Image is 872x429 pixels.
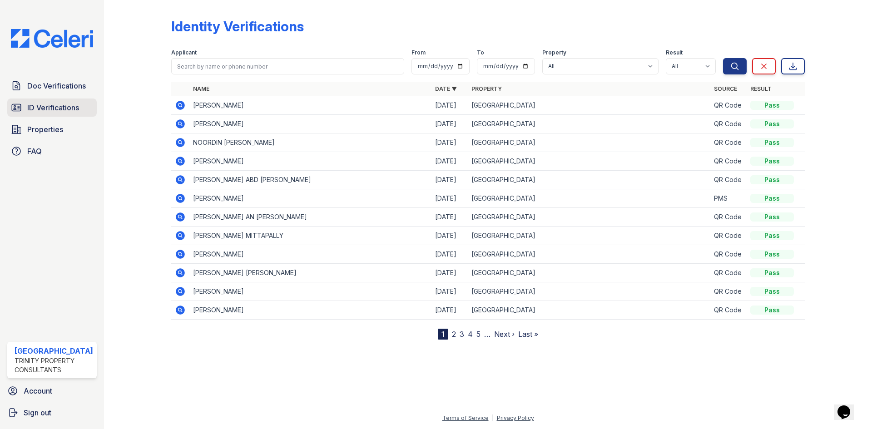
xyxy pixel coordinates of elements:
[7,120,97,138] a: Properties
[468,330,473,339] a: 4
[714,85,737,92] a: Source
[497,414,534,421] a: Privacy Policy
[468,227,710,245] td: [GEOGRAPHIC_DATA]
[189,227,431,245] td: [PERSON_NAME] MITTAPALLY
[411,49,426,56] label: From
[431,208,468,227] td: [DATE]
[431,227,468,245] td: [DATE]
[710,96,747,115] td: QR Code
[171,49,197,56] label: Applicant
[24,385,52,396] span: Account
[484,329,490,340] span: …
[710,189,747,208] td: PMS
[189,264,431,282] td: [PERSON_NAME] [PERSON_NAME]
[710,245,747,264] td: QR Code
[171,18,304,35] div: Identity Verifications
[189,171,431,189] td: [PERSON_NAME] ABD [PERSON_NAME]
[468,301,710,320] td: [GEOGRAPHIC_DATA]
[476,330,481,339] a: 5
[750,175,794,184] div: Pass
[834,393,863,420] iframe: chat widget
[750,85,772,92] a: Result
[193,85,209,92] a: Name
[431,282,468,301] td: [DATE]
[460,330,464,339] a: 3
[442,414,489,421] a: Terms of Service
[7,142,97,160] a: FAQ
[492,414,494,421] div: |
[4,382,100,400] a: Account
[27,80,86,91] span: Doc Verifications
[750,101,794,110] div: Pass
[27,102,79,113] span: ID Verifications
[750,138,794,147] div: Pass
[431,189,468,208] td: [DATE]
[750,231,794,240] div: Pass
[189,96,431,115] td: [PERSON_NAME]
[468,171,710,189] td: [GEOGRAPHIC_DATA]
[750,268,794,277] div: Pass
[15,345,93,356] div: [GEOGRAPHIC_DATA]
[431,245,468,264] td: [DATE]
[438,329,448,340] div: 1
[477,49,484,56] label: To
[750,306,794,315] div: Pass
[189,301,431,320] td: [PERSON_NAME]
[468,133,710,152] td: [GEOGRAPHIC_DATA]
[494,330,515,339] a: Next ›
[189,189,431,208] td: [PERSON_NAME]
[468,189,710,208] td: [GEOGRAPHIC_DATA]
[468,152,710,171] td: [GEOGRAPHIC_DATA]
[468,282,710,301] td: [GEOGRAPHIC_DATA]
[468,115,710,133] td: [GEOGRAPHIC_DATA]
[189,282,431,301] td: [PERSON_NAME]
[710,227,747,245] td: QR Code
[189,133,431,152] td: NOORDIN [PERSON_NAME]
[431,115,468,133] td: [DATE]
[750,157,794,166] div: Pass
[431,96,468,115] td: [DATE]
[189,245,431,264] td: [PERSON_NAME]
[7,77,97,95] a: Doc Verifications
[710,115,747,133] td: QR Code
[7,99,97,117] a: ID Verifications
[666,49,683,56] label: Result
[27,146,42,157] span: FAQ
[710,152,747,171] td: QR Code
[710,171,747,189] td: QR Code
[518,330,538,339] a: Last »
[27,124,63,135] span: Properties
[431,152,468,171] td: [DATE]
[468,96,710,115] td: [GEOGRAPHIC_DATA]
[471,85,502,92] a: Property
[189,152,431,171] td: [PERSON_NAME]
[750,287,794,296] div: Pass
[435,85,457,92] a: Date ▼
[468,208,710,227] td: [GEOGRAPHIC_DATA]
[171,58,404,74] input: Search by name or phone number
[452,330,456,339] a: 2
[468,245,710,264] td: [GEOGRAPHIC_DATA]
[468,264,710,282] td: [GEOGRAPHIC_DATA]
[189,208,431,227] td: [PERSON_NAME] AN [PERSON_NAME]
[542,49,566,56] label: Property
[750,212,794,222] div: Pass
[431,264,468,282] td: [DATE]
[431,133,468,152] td: [DATE]
[189,115,431,133] td: [PERSON_NAME]
[4,404,100,422] a: Sign out
[710,133,747,152] td: QR Code
[750,119,794,128] div: Pass
[431,171,468,189] td: [DATE]
[431,301,468,320] td: [DATE]
[750,250,794,259] div: Pass
[4,29,100,48] img: CE_Logo_Blue-a8612792a0a2168367f1c8372b55b34899dd931a85d93a1a3d3e32e68fde9ad4.png
[710,208,747,227] td: QR Code
[24,407,51,418] span: Sign out
[750,194,794,203] div: Pass
[710,264,747,282] td: QR Code
[710,301,747,320] td: QR Code
[710,282,747,301] td: QR Code
[15,356,93,375] div: Trinity Property Consultants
